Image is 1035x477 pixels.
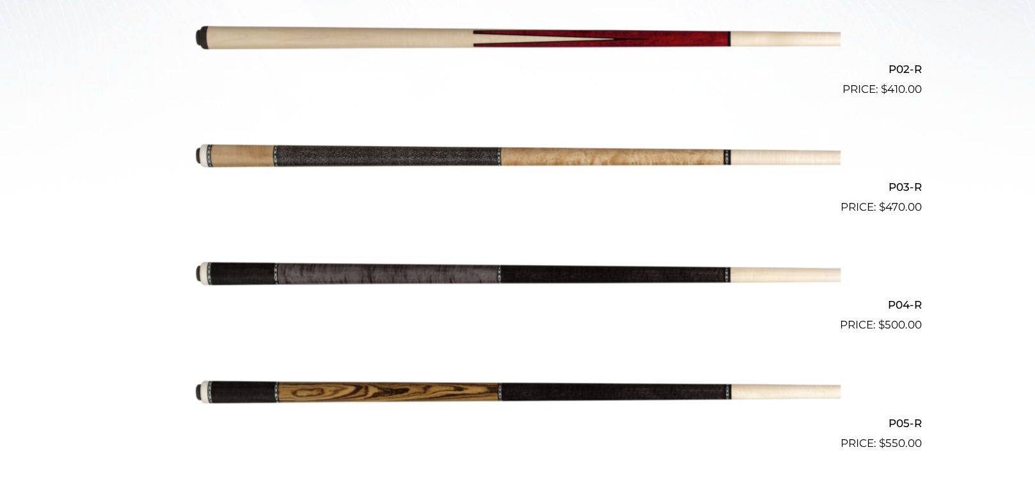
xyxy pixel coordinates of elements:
[881,83,887,95] span: $
[113,411,922,435] h2: P05-R
[878,318,885,331] span: $
[113,221,922,334] a: P04-R $500.00
[878,318,922,331] bdi: 500.00
[879,437,922,449] bdi: 550.00
[879,437,885,449] span: $
[194,103,841,211] img: P03-R
[879,200,922,213] bdi: 470.00
[113,175,922,199] h2: P03-R
[113,339,922,451] a: P05-R $550.00
[879,200,885,213] span: $
[113,57,922,81] h2: P02-R
[881,83,922,95] bdi: 410.00
[113,293,922,317] h2: P04-R
[194,221,841,328] img: P04-R
[113,103,922,216] a: P03-R $470.00
[194,339,841,446] img: P05-R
